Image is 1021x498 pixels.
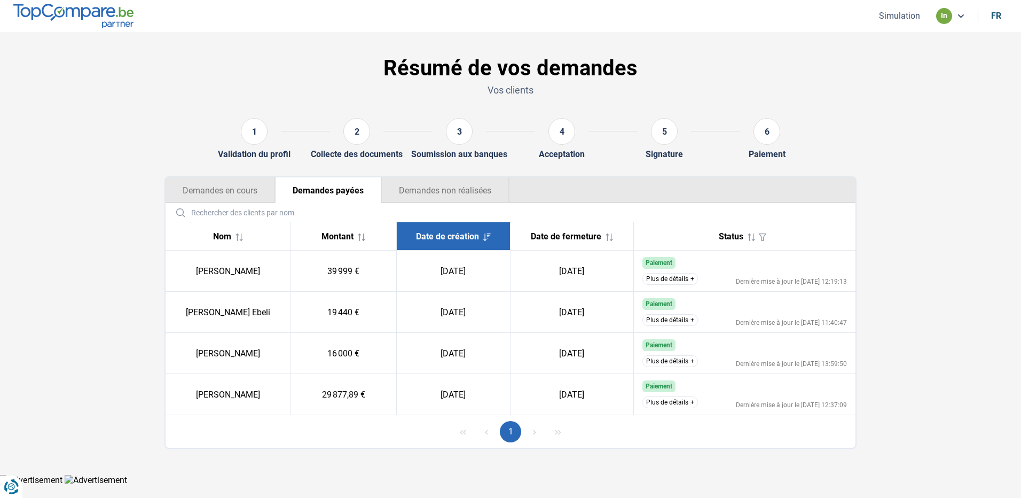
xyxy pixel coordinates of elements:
[749,149,786,159] div: Paiement
[213,231,231,242] span: Nom
[396,333,510,374] td: [DATE]
[166,251,291,292] td: [PERSON_NAME]
[510,333,633,374] td: [DATE]
[531,231,601,242] span: Date de fermeture
[311,149,403,159] div: Collecte des documents
[291,292,396,333] td: 19 440 €
[548,118,575,145] div: 4
[416,231,479,242] span: Date de création
[275,177,381,203] button: Demandes payées
[651,118,678,145] div: 5
[291,374,396,415] td: 29 877,89 €
[291,333,396,374] td: 16 000 €
[736,278,847,285] div: Dernière mise à jour le [DATE] 12:19:13
[396,374,510,415] td: [DATE]
[510,374,633,415] td: [DATE]
[736,361,847,367] div: Dernière mise à jour le [DATE] 13:59:50
[876,10,923,21] button: Simulation
[510,292,633,333] td: [DATE]
[343,118,370,145] div: 2
[170,203,851,222] input: Rechercher des clients par nom
[646,341,672,349] span: Paiement
[736,320,847,326] div: Dernière mise à jour le [DATE] 11:40:47
[411,149,507,159] div: Soumission aux banques
[65,475,127,485] img: Advertisement
[166,177,275,203] button: Demandes en cours
[539,149,585,159] div: Acceptation
[991,11,1001,21] div: fr
[547,421,569,442] button: Last Page
[166,333,291,374] td: [PERSON_NAME]
[241,118,268,145] div: 1
[166,374,291,415] td: [PERSON_NAME]
[500,421,521,442] button: Page 1
[291,251,396,292] td: 39 999 €
[646,383,672,390] span: Paiement
[166,292,291,333] td: [PERSON_NAME] Ebeli
[218,149,290,159] div: Validation du profil
[510,251,633,292] td: [DATE]
[164,83,857,97] p: Vos clients
[13,4,133,28] img: TopCompare.be
[164,56,857,81] h1: Résumé de vos demandes
[524,421,545,442] button: Next Page
[476,421,497,442] button: Previous Page
[642,273,698,285] button: Plus de détails
[321,231,354,242] span: Montant
[936,8,952,24] div: in
[736,402,847,408] div: Dernière mise à jour le [DATE] 12:37:09
[646,259,672,267] span: Paiement
[646,300,672,308] span: Paiement
[452,421,474,442] button: First Page
[381,177,509,203] button: Demandes non réalisées
[446,118,473,145] div: 3
[396,251,510,292] td: [DATE]
[753,118,780,145] div: 6
[642,314,698,326] button: Plus de détails
[642,355,698,367] button: Plus de détails
[646,149,683,159] div: Signature
[396,292,510,333] td: [DATE]
[719,231,743,242] span: Status
[642,396,698,408] button: Plus de détails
